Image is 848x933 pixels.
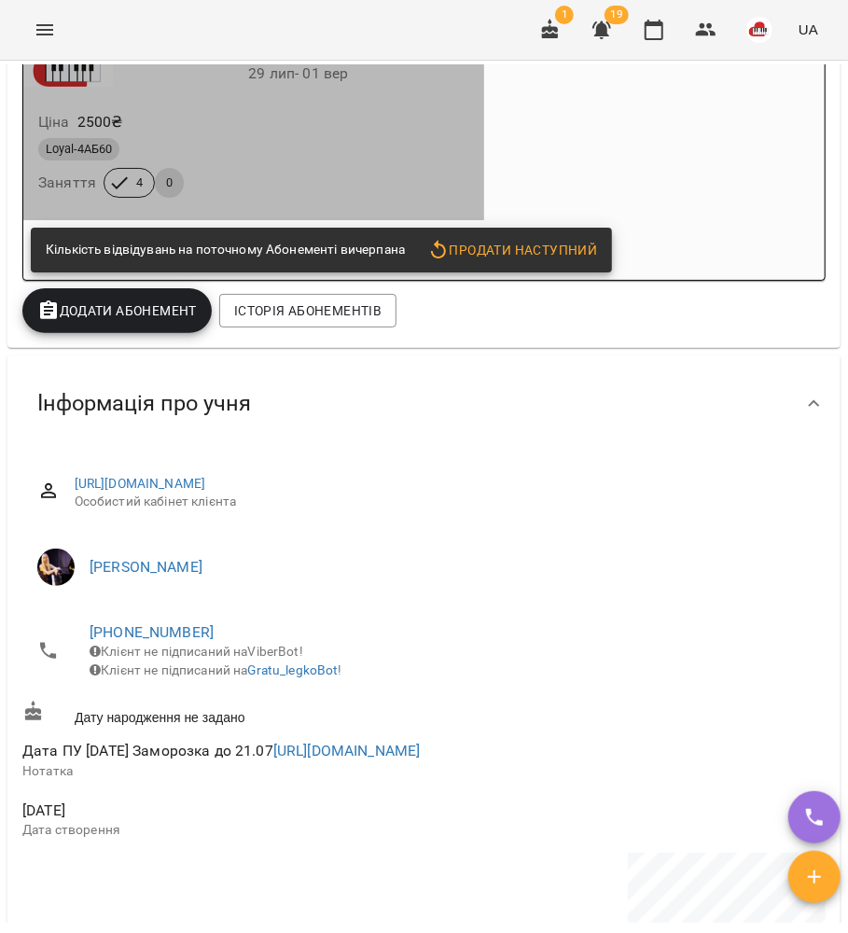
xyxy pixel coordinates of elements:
button: Продати наступний [420,233,605,267]
div: Інформація про учня [7,355,841,452]
h6: Заняття [38,170,96,196]
a: [URL][DOMAIN_NAME] [273,742,421,759]
img: Ольга МОСКАЛЕНКО [37,549,75,586]
img: 42377b0de29e0fb1f7aad4b12e1980f7.jpeg [746,17,772,43]
button: UA [791,12,826,47]
span: Особистий кабінет клієнта [75,493,811,511]
div: Loyal-4АБ60 [113,42,484,87]
a: [PHONE_NUMBER] [90,623,214,641]
span: [DATE] [22,800,826,822]
a: Gratu_legkoBot [248,662,339,677]
span: 1 [555,6,574,24]
div: Кількість відвідувань на поточному Абонементі вичерпана [46,233,405,267]
span: 4 [125,174,154,191]
span: Дата ПУ [DATE] Заморозка до 21.07 [22,742,421,759]
span: 29 лип - 01 вер [248,64,348,82]
a: [URL][DOMAIN_NAME] [75,476,206,491]
h6: Ціна [38,109,70,135]
span: 0 [155,174,184,191]
p: 2500 ₴ [77,111,123,133]
button: Додати Абонемент [22,288,212,333]
span: Інформація про учня [37,389,251,418]
span: UA [799,20,818,39]
button: Історія абонементів [219,294,396,327]
span: Додати Абонемент [37,299,197,322]
span: Клієнт не підписаний на ! [90,662,342,677]
span: Клієнт не підписаний на ViberBot! [90,644,303,659]
span: 19 [605,6,629,24]
p: Нотатка [22,762,826,781]
span: Loyal-4АБ60 [38,141,119,158]
a: [PERSON_NAME] [90,558,202,576]
span: Продати наступний [427,239,597,261]
button: Menu [22,7,67,52]
button: Loyal-4АБ6029 лип- 01 верЦіна2500₴Loyal-4АБ60Заняття40 [23,42,484,220]
div: Loyal-4АБ60 [23,42,113,87]
span: Історія абонементів [234,299,382,322]
p: Дата створення [22,821,826,840]
div: Дату народження не задано [19,697,829,731]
